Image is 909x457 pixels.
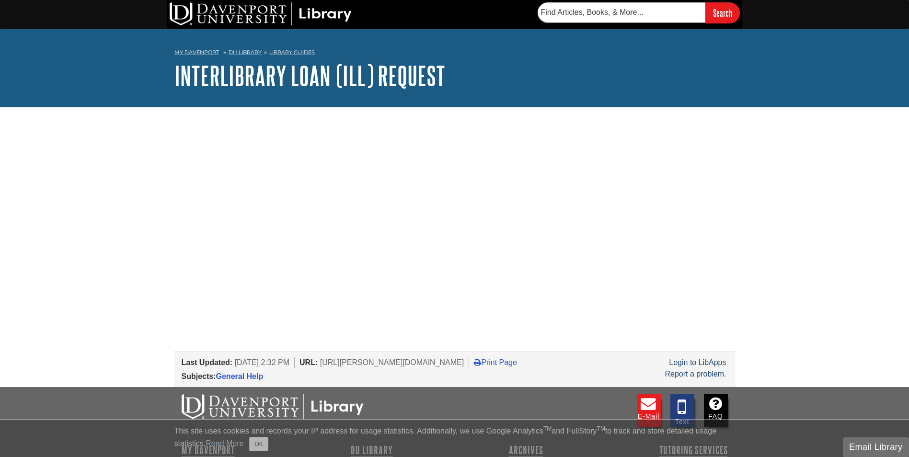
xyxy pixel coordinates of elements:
[299,358,318,366] span: URL:
[538,2,740,23] form: Searches DU Library's articles, books, and more
[843,437,909,457] button: Email Library
[206,439,243,447] a: Read More
[216,372,264,380] a: General Help
[670,394,694,427] a: Text
[170,2,352,25] img: DU Library
[669,358,726,366] a: Login to LibApps
[174,46,735,61] nav: breadcrumb
[174,425,735,451] div: This site uses cookies and records your IP address for usage statistics. Additionally, we use Goo...
[705,2,740,23] input: Search
[474,358,481,366] i: Print Page
[182,358,233,366] span: Last Updated:
[182,372,216,380] span: Subjects:
[235,358,289,366] span: [DATE] 2:32 PM
[474,358,517,366] a: Print Page
[269,49,315,56] a: Library Guides
[174,48,219,57] a: My Davenport
[665,370,726,378] a: Report a problem.
[182,394,364,419] img: DU Libraries
[229,49,262,56] a: DU Library
[704,394,728,427] a: FAQ
[249,437,268,451] button: Close
[174,141,591,237] iframe: e5097d3710775424eba289f457d9b66a
[320,358,464,366] span: [URL][PERSON_NAME][DOMAIN_NAME]
[597,425,605,432] sup: TM
[637,394,661,427] a: E-mail
[543,425,552,432] sup: TM
[174,61,445,91] a: Interlibrary Loan (ILL) Request
[538,2,705,23] input: Find Articles, Books, & More...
